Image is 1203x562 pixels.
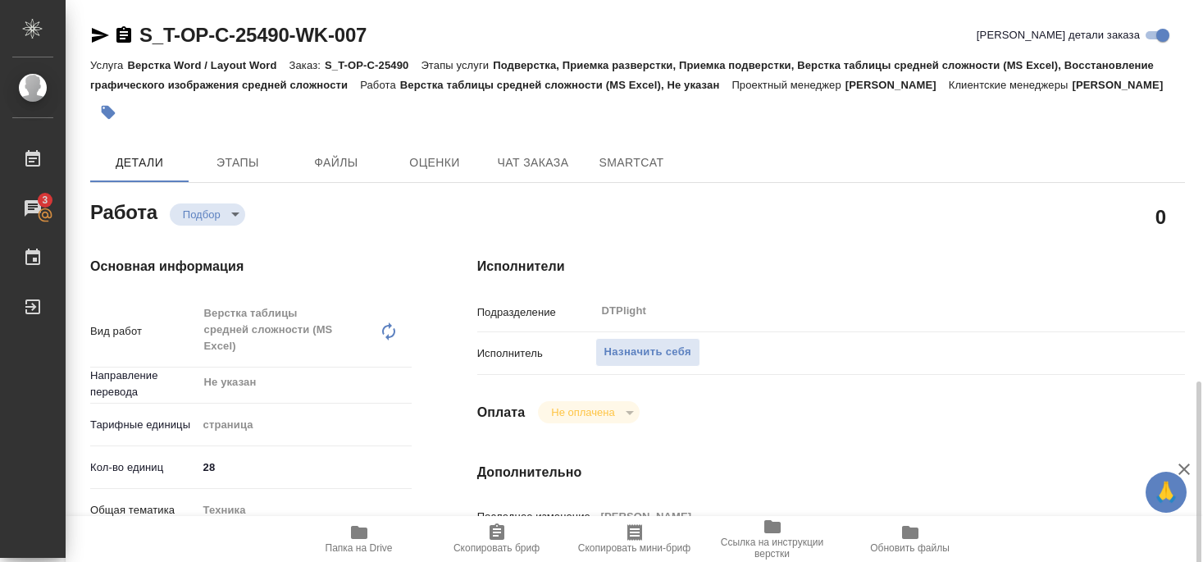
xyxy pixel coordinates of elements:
p: Проектный менеджер [731,79,845,91]
p: Исполнитель [477,345,595,362]
span: Оценки [395,153,474,173]
p: Верстка Word / Layout Word [127,59,289,71]
span: [PERSON_NAME] детали заказа [977,27,1140,43]
button: 🙏 [1146,472,1187,513]
span: SmartCat [592,153,671,173]
span: Скопировать бриф [453,542,540,554]
p: Направление перевода [90,368,198,400]
div: Подбор [170,203,245,226]
span: Ссылка на инструкции верстки [713,537,832,560]
h4: Исполнители [477,257,1185,276]
p: Подразделение [477,304,595,321]
button: Скопировать ссылку для ЯМессенджера [90,25,110,45]
span: Этапы [198,153,277,173]
p: Вид работ [90,323,198,340]
button: Добавить тэг [90,94,126,130]
input: ✎ Введи что-нибудь [198,455,412,479]
p: [PERSON_NAME] [845,79,949,91]
h2: Работа [90,196,157,226]
p: Тарифные единицы [90,417,198,433]
p: S_T-OP-C-25490 [325,59,421,71]
button: Скопировать мини-бриф [566,516,704,562]
p: Услуга [90,59,127,71]
p: Кол-во единиц [90,459,198,476]
input: Пустое поле [595,505,1126,528]
p: Верстка таблицы средней сложности (MS Excel), Не указан [400,79,732,91]
span: 🙏 [1152,475,1180,509]
a: S_T-OP-C-25490-WK-007 [139,24,367,46]
p: Заказ: [289,59,325,71]
span: Файлы [297,153,376,173]
div: Техника [198,496,412,524]
span: Обновить файлы [870,542,950,554]
a: 3 [4,188,62,229]
span: Папка на Drive [326,542,393,554]
h4: Дополнительно [477,463,1185,482]
p: [PERSON_NAME] [1072,79,1175,91]
button: Скопировать ссылку [114,25,134,45]
button: Обновить файлы [841,516,979,562]
button: Скопировать бриф [428,516,566,562]
h4: Оплата [477,403,526,423]
span: Скопировать мини-бриф [578,542,690,554]
h4: Основная информация [90,257,412,276]
p: Работа [360,79,400,91]
button: Подбор [178,208,226,222]
span: Детали [100,153,179,173]
p: Клиентские менеджеры [949,79,1073,91]
p: Подверстка, Приемка разверстки, Приемка подверстки, Верстка таблицы средней сложности (MS Excel),... [90,59,1154,91]
p: Общая тематика [90,502,198,519]
button: Назначить себя [595,338,700,367]
button: Не оплачена [546,405,619,419]
p: Этапы услуги [421,59,493,71]
span: 3 [32,192,57,208]
div: Подбор [538,401,639,423]
button: Ссылка на инструкции верстки [704,516,841,562]
span: Назначить себя [604,343,691,362]
div: страница [198,411,412,439]
h2: 0 [1155,203,1166,231]
span: Чат заказа [494,153,572,173]
p: Последнее изменение [477,509,595,525]
button: Папка на Drive [290,516,428,562]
